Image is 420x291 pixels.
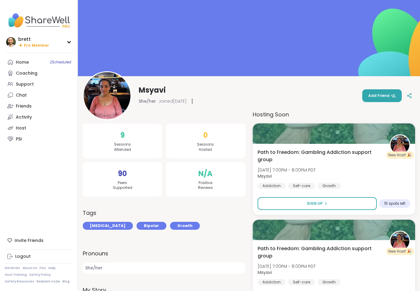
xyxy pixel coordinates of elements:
[90,223,126,229] span: [MEDICAL_DATA]
[5,266,20,270] a: Referrals
[16,103,32,109] div: Friends
[24,43,49,48] span: Pro Member
[5,235,73,246] div: Invite Friends
[318,183,341,189] div: Growth
[84,72,130,119] img: Msyavi
[197,142,214,152] span: Sessions Hosted
[23,266,37,270] a: About Us
[5,112,73,122] a: Activity
[258,279,286,285] div: Addiction
[6,37,16,47] img: brett
[203,130,208,141] span: 0
[198,180,213,191] span: Positive Reviews
[118,168,127,179] span: 90
[16,125,26,131] div: Host
[113,180,132,191] span: Peers Supported
[16,81,34,87] div: Support
[386,248,414,255] div: New Host! 🎉
[18,36,49,43] div: brett
[198,168,213,179] span: N/A
[16,92,27,98] div: Chat
[177,223,193,229] span: Growth
[384,201,405,206] span: 15 spots left
[5,279,34,284] a: Safety Resources
[120,130,125,141] span: 9
[318,279,341,285] div: Growth
[16,70,37,76] div: Coaching
[48,266,56,270] a: Help
[258,269,272,275] b: Msyavi
[362,89,402,102] button: Add Friend
[5,79,73,90] a: Support
[5,68,73,79] a: Coaching
[5,273,27,277] a: Host Training
[258,173,272,179] b: Msyavi
[15,254,31,260] div: Logout
[368,93,396,98] span: Add Friend
[288,183,315,189] div: Self-care
[5,101,73,112] a: Friends
[258,183,286,189] div: Addiction
[288,279,315,285] div: Self-care
[5,57,73,68] a: Home2Scheduled
[5,251,73,262] a: Logout
[83,249,245,257] label: Pronouns
[50,60,71,65] span: 2 Scheduled
[258,167,316,173] span: [DATE] 7:00PM - 8:00PM PDT
[386,151,414,159] div: New Host! 🎉
[258,197,377,210] button: Sign Up
[62,279,70,284] a: Blog
[139,98,156,104] span: She/her
[258,245,383,260] span: Path to Freedom: Gambling Addiction support group
[5,90,73,101] a: Chat
[16,114,32,120] div: Activity
[5,133,73,144] a: PSI
[390,135,409,154] img: Msyavi
[5,10,73,31] img: ShareWell Nav Logo
[36,279,60,284] a: Redeem Code
[29,273,51,277] a: Safety Policy
[158,98,187,104] span: Joined [DATE]
[390,232,409,250] img: Msyavi
[5,122,73,133] a: Host
[40,266,46,270] a: FAQ
[16,59,29,66] div: Home
[83,262,245,274] span: She/her
[139,85,166,95] span: Msyavi
[307,201,323,206] span: Sign Up
[258,263,316,269] span: [DATE] 7:00PM - 8:00PM PDT
[16,136,22,142] div: PSI
[83,209,96,217] h3: Tags
[258,149,383,163] span: Path to Freedom: Gambling Addiction support group
[144,223,159,229] span: Bipolar
[114,142,131,152] span: Sessions Attended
